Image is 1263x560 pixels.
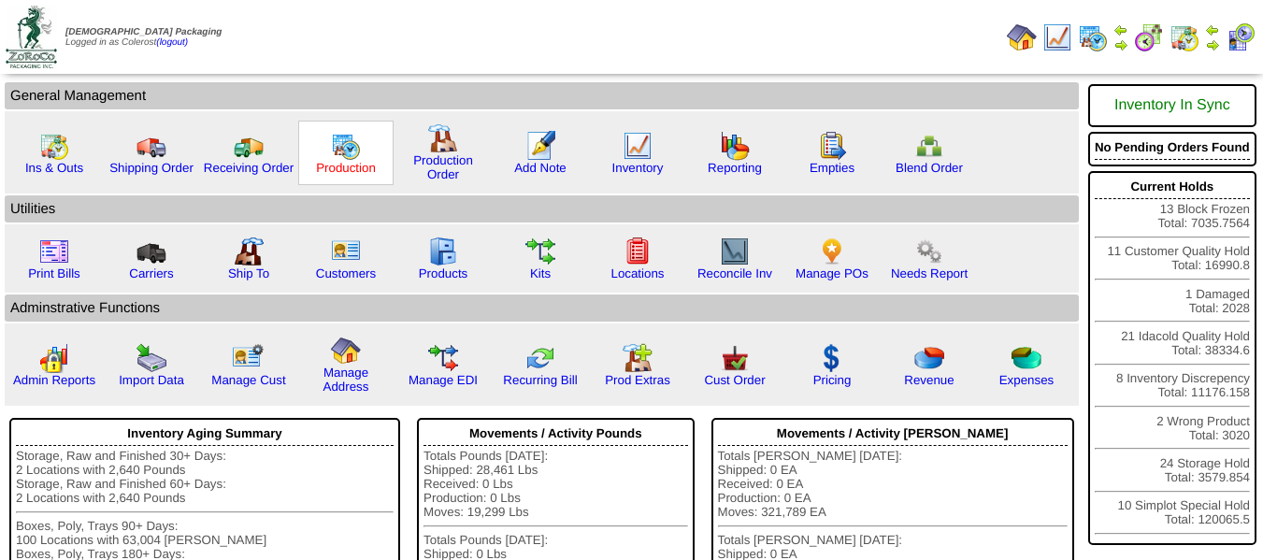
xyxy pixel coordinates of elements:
img: locations.gif [623,237,653,266]
img: cabinet.gif [428,237,458,266]
img: line_graph2.gif [720,237,750,266]
img: truck3.gif [136,237,166,266]
img: edi.gif [428,343,458,373]
img: workorder.gif [817,131,847,161]
img: calendarblend.gif [1134,22,1164,52]
a: Customers [316,266,376,280]
a: Shipping Order [109,161,194,175]
div: Inventory In Sync [1095,88,1250,123]
img: reconcile.gif [525,343,555,373]
span: Logged in as Colerost [65,27,222,48]
img: line_graph.gif [623,131,653,161]
img: calendarcustomer.gif [1226,22,1256,52]
a: Products [419,266,468,280]
a: Needs Report [891,266,968,280]
img: managecust.png [232,343,266,373]
img: factory.gif [428,123,458,153]
a: Receiving Order [204,161,294,175]
a: Ins & Outs [25,161,83,175]
div: Inventory Aging Summary [16,422,394,446]
div: 13 Block Frozen Total: 7035.7564 11 Customer Quality Hold Total: 16990.8 1 Damaged Total: 2028 21... [1088,171,1256,545]
img: pie_chart.png [914,343,944,373]
div: Movements / Activity Pounds [423,422,687,446]
span: [DEMOGRAPHIC_DATA] Packaging [65,27,222,37]
img: arrowleft.gif [1205,22,1220,37]
div: No Pending Orders Found [1095,136,1250,160]
img: arrowright.gif [1113,37,1128,52]
img: dollar.gif [817,343,847,373]
div: Movements / Activity [PERSON_NAME] [718,422,1068,446]
a: Admin Reports [13,373,95,387]
a: Kits [530,266,551,280]
a: Ship To [228,266,269,280]
a: Production [316,161,376,175]
a: Revenue [904,373,954,387]
img: network.png [914,131,944,161]
a: Manage EDI [409,373,478,387]
td: Adminstrative Functions [5,294,1079,322]
a: Reporting [708,161,762,175]
img: line_graph.gif [1042,22,1072,52]
a: Reconcile Inv [697,266,772,280]
a: Locations [610,266,664,280]
a: Cust Order [704,373,765,387]
a: Carriers [129,266,173,280]
img: graph.gif [720,131,750,161]
img: factory2.gif [234,237,264,266]
a: Inventory [612,161,664,175]
a: Recurring Bill [503,373,577,387]
img: zoroco-logo-small.webp [6,6,57,68]
a: Print Bills [28,266,80,280]
a: (logout) [156,37,188,48]
img: orders.gif [525,131,555,161]
a: Empties [810,161,854,175]
td: Utilities [5,195,1079,223]
img: arrowright.gif [1205,37,1220,52]
a: Production Order [413,153,473,181]
img: import.gif [136,343,166,373]
a: Pricing [813,373,852,387]
img: customers.gif [331,237,361,266]
a: Add Note [514,161,567,175]
a: Manage Cust [211,373,285,387]
img: truck2.gif [234,131,264,161]
img: calendarinout.gif [1170,22,1199,52]
img: calendarprod.gif [331,131,361,161]
img: calendarinout.gif [39,131,69,161]
a: Manage Address [323,366,369,394]
img: graph2.png [39,343,69,373]
img: calendarprod.gif [1078,22,1108,52]
img: truck.gif [136,131,166,161]
a: Manage POs [796,266,868,280]
a: Expenses [999,373,1055,387]
img: pie_chart2.png [1012,343,1041,373]
img: cust_order.png [720,343,750,373]
img: workflow.png [914,237,944,266]
img: home.gif [331,336,361,366]
img: po.png [817,237,847,266]
a: Prod Extras [605,373,670,387]
img: workflow.gif [525,237,555,266]
img: home.gif [1007,22,1037,52]
a: Import Data [119,373,184,387]
img: invoice2.gif [39,237,69,266]
img: arrowleft.gif [1113,22,1128,37]
td: General Management [5,82,1079,109]
div: Current Holds [1095,175,1250,199]
img: prodextras.gif [623,343,653,373]
a: Blend Order [896,161,963,175]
